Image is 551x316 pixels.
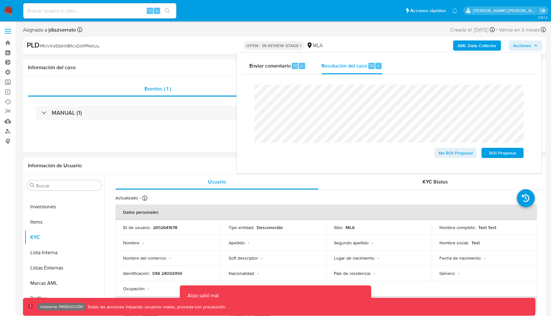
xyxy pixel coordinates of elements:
span: # RJViKs5GIKMBfcvDi0PPAMJu [40,43,99,49]
input: Buscar [36,183,99,189]
button: Items [25,214,104,230]
p: Algo salió mal [180,285,226,306]
a: Notificaciones [452,8,458,13]
p: - [372,240,373,246]
p: - [261,255,262,261]
a: Salir [540,7,546,14]
p: Identificación : [123,270,150,276]
button: Marcas AML [25,276,104,291]
span: Resolución del caso [321,62,367,69]
button: KYC [25,230,104,245]
p: MLA [346,225,355,230]
span: ROI Proposal [486,148,519,157]
button: Lista Interna [25,245,104,260]
h3: MANUAL (1) [52,109,82,116]
span: Usuario [208,178,226,185]
th: Información de contacto [115,296,537,312]
span: r [378,63,379,69]
th: Datos personales [115,205,537,220]
p: Género : [439,270,455,276]
button: ROI Proposal [481,148,524,158]
p: - [458,270,459,276]
div: MANUAL (1) [36,105,533,120]
span: ⌥ [369,63,374,69]
p: OPEN - IN REVIEW STAGE I [244,41,304,50]
p: Tipo entidad : [229,225,254,230]
p: Nacionalidad : [229,270,255,276]
p: Lugar de nacimiento : [334,255,375,261]
b: PLD [27,40,40,50]
b: AML Data Collector [458,40,496,51]
p: Nombre : [123,240,140,246]
input: Buscar usuario o caso... [23,7,176,15]
p: Test Test [478,225,496,230]
p: - [143,240,144,246]
p: - [373,270,375,276]
p: Soft descriptor : [229,255,259,261]
span: Enviar comentario [249,62,291,69]
p: - [148,286,149,291]
span: KYC Status [422,178,448,185]
p: jorge.diazserrato@mercadolibre.com.co [473,8,538,14]
p: Fecha de nacimiento : [439,255,481,261]
p: País de residencia : [334,270,371,276]
p: DNI 24092959 [152,270,182,276]
p: ID de usuario : [123,225,151,230]
span: No ROI Proposal [439,148,472,157]
span: Accesos rápidos [410,7,446,14]
span: s [156,8,158,14]
span: Acciones [513,40,531,51]
span: ⌥ [293,63,298,69]
button: AML Data Collector [453,40,501,51]
span: Asignado a [23,26,76,33]
p: Ocupación : [123,286,145,291]
p: - [248,240,249,246]
div: Creado el: [DATE] [450,25,495,34]
p: - [169,255,171,261]
p: Nombre completo : [439,225,476,230]
p: Nombre social : [439,240,469,246]
p: - [257,270,259,276]
span: Vence en 3 meses [499,26,540,33]
p: Nombre del comercio : [123,255,167,261]
h1: Información de Usuario [28,162,82,169]
button: search-icon [161,6,174,15]
span: c [301,63,303,69]
button: Buscar [30,183,35,188]
p: Test [471,240,480,246]
p: Todas las acciones impactan usuarios reales, proceda con precaución. [86,304,226,310]
button: No ROI Proposal [435,148,477,158]
p: Apellido : [229,240,246,246]
span: ⌥ [147,8,152,14]
h1: Información del caso [28,64,541,71]
p: Desconocido [257,225,283,230]
p: 2652641678 [153,225,177,230]
div: MLA [306,42,323,49]
p: Actualizado - [115,195,141,201]
b: jdiazserrato [47,26,76,33]
p: Ambiente: PRODUCCIÓN [40,305,83,308]
p: Sitio : [334,225,343,230]
button: Inversiones [25,199,104,214]
p: - [378,255,379,261]
p: Segundo apellido : [334,240,369,246]
p: - [484,255,485,261]
button: Perfiles [25,291,104,306]
span: - [496,25,498,34]
button: Listas Externas [25,260,104,276]
button: Acciones [509,40,542,51]
span: Eventos ( 1 ) [144,85,171,92]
